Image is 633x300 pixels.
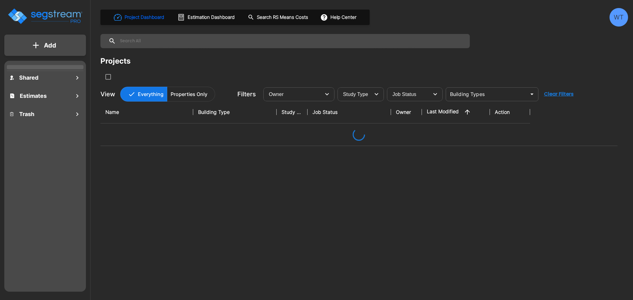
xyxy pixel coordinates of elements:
span: Study Type [343,92,368,97]
button: Everything [120,87,167,102]
th: Owner [391,101,422,123]
p: Everything [138,90,164,98]
div: Platform [120,87,215,102]
button: SelectAll [102,71,114,83]
p: Filters [237,90,256,99]
button: Properties Only [167,87,215,102]
p: Add [44,41,56,50]
th: Name [100,101,193,123]
div: Projects [100,56,130,67]
span: Job Status [393,92,416,97]
button: Search RS Means Costs [245,11,312,23]
img: Logo [7,7,83,25]
th: Action [490,101,530,123]
input: Building Types [448,90,526,98]
div: WT [610,8,628,27]
div: Select [339,85,370,103]
h1: Trash [19,110,34,118]
button: Open [528,90,536,98]
button: Estimation Dashboard [175,11,238,24]
th: Study Type [277,101,308,123]
th: Job Status [308,101,391,123]
div: Select [388,85,429,103]
th: Last Modified [422,101,490,123]
h1: Estimates [20,92,47,100]
button: Help Center [319,11,359,23]
h1: Project Dashboard [125,14,164,21]
h1: Search RS Means Costs [257,14,308,21]
span: Owner [269,92,284,97]
button: Add [4,36,86,54]
button: Project Dashboard [111,10,168,24]
button: Clear Filters [542,88,576,100]
th: Building Type [193,101,277,123]
div: Select [265,85,321,103]
h1: Estimation Dashboard [188,14,235,21]
p: Properties Only [171,90,207,98]
p: View [100,90,115,99]
h1: Shared [19,73,38,82]
input: Search All [116,34,467,48]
